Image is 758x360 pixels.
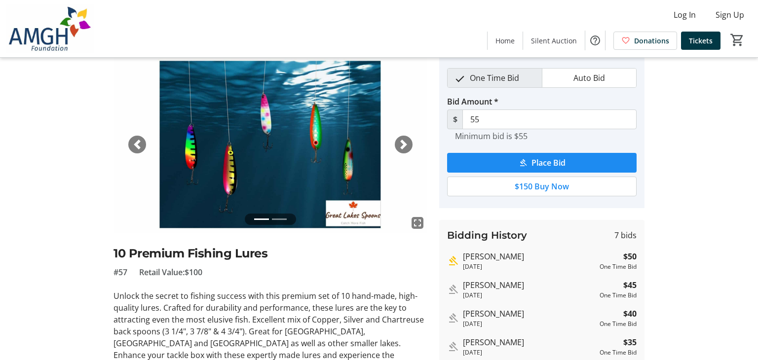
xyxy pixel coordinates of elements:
div: [DATE] [463,262,596,271]
a: Tickets [681,32,720,50]
strong: $50 [623,251,637,262]
span: Log In [674,9,696,21]
label: Bid Amount * [447,96,498,108]
h2: 10 Premium Fishing Lures [114,245,427,262]
div: One Time Bid [600,291,637,300]
mat-icon: Highest bid [447,255,459,267]
div: [PERSON_NAME] [463,251,596,262]
span: Retail Value: $100 [139,266,202,278]
img: Image [114,56,427,233]
tr-hint: Minimum bid is $55 [455,131,528,141]
span: $150 Buy Now [515,180,569,192]
button: $150 Buy Now [447,177,637,196]
div: One Time Bid [600,262,637,271]
span: Sign Up [716,9,744,21]
span: Silent Auction [531,36,577,46]
span: $ [447,109,463,129]
strong: $35 [623,336,637,348]
div: One Time Bid [600,320,637,328]
span: #57 [114,266,127,278]
button: Cart [728,31,746,49]
a: Silent Auction [523,32,585,50]
span: Donations [634,36,669,46]
div: [PERSON_NAME] [463,308,596,320]
span: Place Bid [531,157,566,169]
button: Place Bid [447,153,637,173]
span: One Time Bid [464,69,525,87]
div: [DATE] [463,320,596,328]
img: Alexandra Marine & General Hospital Foundation's Logo [6,4,94,53]
button: Sign Up [708,7,752,23]
a: Home [488,32,523,50]
mat-icon: fullscreen [412,217,423,229]
strong: $45 [623,279,637,291]
span: Home [495,36,515,46]
div: [DATE] [463,348,596,357]
mat-icon: Outbid [447,284,459,295]
a: Donations [613,32,677,50]
div: [PERSON_NAME] [463,279,596,291]
div: [DATE] [463,291,596,300]
button: Log In [666,7,704,23]
div: One Time Bid [600,348,637,357]
span: Tickets [689,36,713,46]
h3: Bidding History [447,228,527,243]
span: Auto Bid [568,69,611,87]
div: [PERSON_NAME] [463,336,596,348]
span: 7 bids [614,229,637,241]
mat-icon: Outbid [447,312,459,324]
strong: $40 [623,308,637,320]
button: Help [585,31,605,50]
mat-icon: Outbid [447,341,459,353]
